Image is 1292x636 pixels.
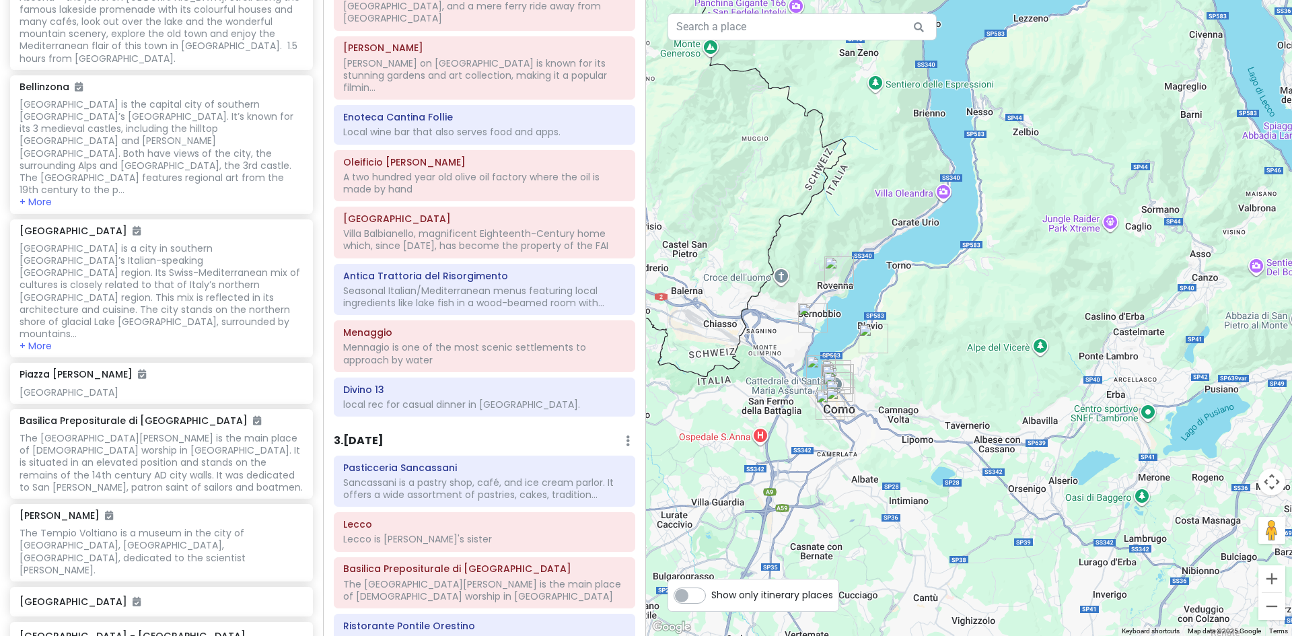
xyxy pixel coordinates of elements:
button: + More [20,196,52,208]
div: Teatro Sociale [819,359,859,399]
h6: Lecco [343,518,626,530]
h6: Pasticceria Sancassani [343,462,626,474]
button: + More [20,340,52,352]
div: [GEOGRAPHIC_DATA] is the capital city of southern [GEOGRAPHIC_DATA]’s [GEOGRAPHIC_DATA]. It’s kno... [20,98,303,197]
h6: Oleificio Vanini Osvaldo [343,156,626,168]
i: Added to itinerary [105,511,113,520]
span: Map data ©2025 Google [1188,627,1261,635]
h6: [PERSON_NAME] [20,509,113,522]
div: The [GEOGRAPHIC_DATA][PERSON_NAME] is the main place of [DEMOGRAPHIC_DATA] worship in [GEOGRAPHIC... [20,432,303,493]
div: Basilica of Saint Abundius - Como, Italy [810,385,851,425]
div: Villa Balbianello, magnificent Eighteenth-Century home which, since [DATE], has become the proper... [343,227,626,252]
h6: Piazza [PERSON_NAME] [20,368,146,380]
div: [PERSON_NAME] on [GEOGRAPHIC_DATA] is known for its stunning gardens and art collection, making i... [343,57,626,94]
h6: Menaggio [343,326,626,339]
h6: Villa del Balbianello [343,213,626,225]
a: Open this area in Google Maps (opens a new window) [649,619,694,636]
i: Added to itinerary [133,226,141,236]
div: local rec for casual dinner in [GEOGRAPHIC_DATA]. [343,398,626,411]
div: Palazzo del Broletto [816,359,856,399]
div: Local wine bar that also serves food and apps. [343,126,626,138]
div: Kitchen [793,297,833,338]
h6: Divino 13 [343,384,626,396]
a: Terms [1269,627,1288,635]
h6: Bellinzona [20,81,83,93]
h6: Enoteca Cantina Follie [343,111,626,123]
div: Pastamatta - creative food [819,251,859,291]
div: Seasonal Italian/Mediterranean menus featuring local ingredients like lake fish in a wood-beamed ... [343,285,626,309]
div: Piazza Roma [816,355,857,395]
h6: Ristorante Pontile Orestino [343,620,626,632]
button: Keyboard shortcuts [1122,627,1180,636]
i: Added to itinerary [133,597,141,606]
h6: [GEOGRAPHIC_DATA] [20,596,303,608]
div: Mennagio is one of the most scenic settlements to approach by water [343,341,626,365]
h6: [GEOGRAPHIC_DATA] [20,225,141,237]
h6: Basilica Prepositurale di San Nicolò [343,563,626,575]
div: Tempio Voltiano [801,350,841,390]
h6: Villa Carlotta [343,42,626,54]
i: Added to itinerary [75,82,83,92]
button: Map camera controls [1258,468,1285,495]
button: Drag Pegman onto the map to open Street View [1258,517,1285,544]
div: Sancassani is a pastry shop, café, and ice cream parlor. It offers a wide assortment of pastries,... [343,476,626,501]
i: Added to itinerary [253,416,261,425]
input: Search a place [668,13,937,40]
div: Via Giacomo Scalini, 76 [853,318,894,359]
img: Google [649,619,694,636]
div: [GEOGRAPHIC_DATA] is a city in southern [GEOGRAPHIC_DATA]’s Italian-speaking [GEOGRAPHIC_DATA] re... [20,242,303,341]
div: Lecco is [PERSON_NAME]'s sister [343,533,626,545]
div: Cattedrale di Santa Maria Assunta - Duomo di Como [816,359,857,400]
button: Zoom out [1258,593,1285,620]
div: Como [820,374,861,415]
h6: Antica Trattoria del Risorgimento [343,270,626,282]
div: The [GEOGRAPHIC_DATA][PERSON_NAME] is the main place of [DEMOGRAPHIC_DATA] worship in [GEOGRAPHIC... [343,578,626,602]
div: A two hundred year old olive oil factory where the oil is made by hand [343,171,626,195]
div: IL Pacchero 2.0 [820,382,861,422]
button: Zoom in [1258,565,1285,592]
h6: 3 . [DATE] [334,434,384,448]
div: [GEOGRAPHIC_DATA] [20,386,303,398]
i: Added to itinerary [138,369,146,379]
div: Passion Como [818,367,858,407]
h6: Basilica Prepositurale di [GEOGRAPHIC_DATA] [20,415,261,427]
span: Show only itinerary places [711,588,833,602]
div: The Tempio Voltiano is a museum in the city of [GEOGRAPHIC_DATA], [GEOGRAPHIC_DATA], [GEOGRAPHIC_... [20,527,303,576]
